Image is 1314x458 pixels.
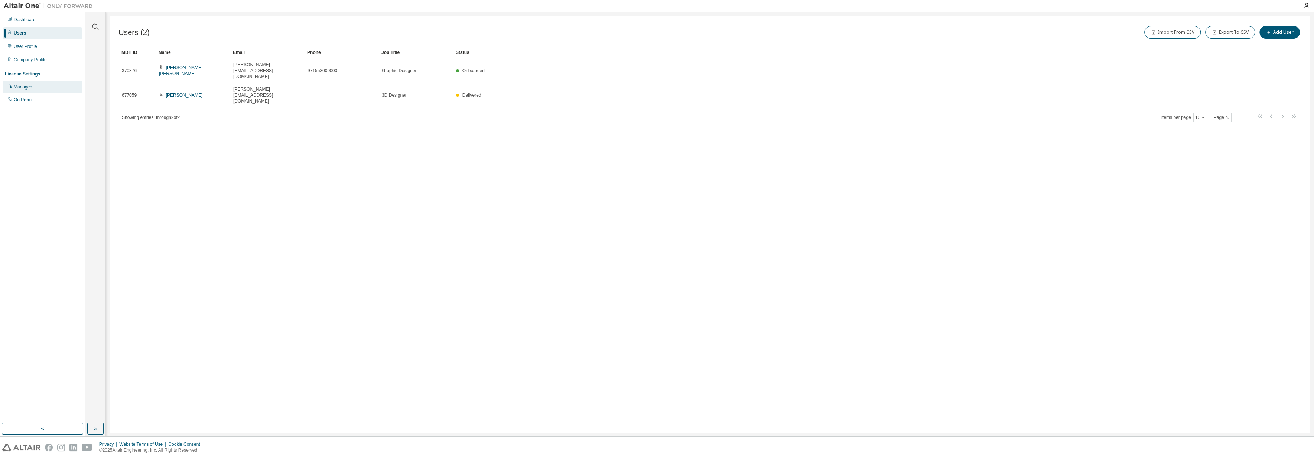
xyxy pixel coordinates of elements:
[14,57,47,63] div: Company Profile
[45,444,53,451] img: facebook.svg
[82,444,92,451] img: youtube.svg
[1144,26,1201,39] button: Import From CSV
[14,17,36,23] div: Dashboard
[14,43,37,49] div: User Profile
[122,68,137,74] span: 370376
[1195,115,1205,120] button: 10
[1214,113,1249,122] span: Page n.
[14,30,26,36] div: Users
[1259,26,1300,39] button: Add User
[99,441,119,447] div: Privacy
[168,441,204,447] div: Cookie Consent
[456,46,1263,58] div: Status
[122,115,180,120] span: Showing entries 1 through 2 of 2
[2,444,40,451] img: altair_logo.svg
[382,68,416,74] span: Graphic Designer
[119,441,168,447] div: Website Terms of Use
[381,46,450,58] div: Job Title
[4,2,97,10] img: Altair One
[462,68,485,73] span: Onboarded
[99,447,205,454] p: © 2025 Altair Engineering, Inc. All Rights Reserved.
[122,92,137,98] span: 677059
[57,444,65,451] img: instagram.svg
[233,86,301,104] span: [PERSON_NAME][EMAIL_ADDRESS][DOMAIN_NAME]
[166,93,203,98] a: [PERSON_NAME]
[159,46,227,58] div: Name
[14,84,32,90] div: Managed
[14,97,32,103] div: On Prem
[159,65,202,76] a: [PERSON_NAME] [PERSON_NAME]
[462,93,481,98] span: Delivered
[308,68,337,74] span: 971553000000
[233,62,301,80] span: [PERSON_NAME][EMAIL_ADDRESS][DOMAIN_NAME]
[69,444,77,451] img: linkedin.svg
[1205,26,1255,39] button: Export To CSV
[233,46,301,58] div: Email
[121,46,153,58] div: MDH ID
[5,71,40,77] div: License Settings
[1161,113,1207,122] span: Items per page
[118,28,150,37] span: Users (2)
[307,46,375,58] div: Phone
[382,92,407,98] span: 3D Designer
